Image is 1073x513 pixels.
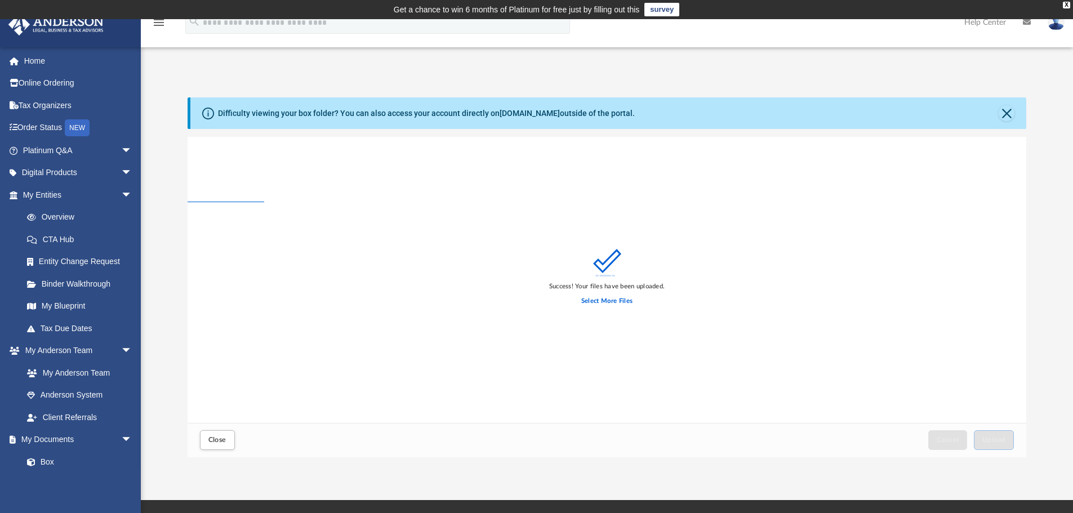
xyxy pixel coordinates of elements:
div: NEW [65,119,90,136]
button: Close [200,430,235,450]
a: My Blueprint [16,295,144,318]
a: Meeting Minutes [16,473,144,496]
a: Client Referrals [16,406,144,429]
a: Digital Productsarrow_drop_down [8,162,149,184]
div: Upload [188,137,1027,457]
a: Tax Due Dates [16,317,149,340]
span: arrow_drop_down [121,340,144,363]
img: Anderson Advisors Platinum Portal [5,14,107,35]
span: arrow_drop_down [121,139,144,162]
i: search [188,15,201,28]
div: Difficulty viewing your box folder? You can also access your account directly on outside of the p... [218,108,635,119]
a: menu [152,21,166,29]
a: Box [16,450,138,473]
a: survey [644,3,679,16]
span: Cancel [937,436,959,443]
a: Order StatusNEW [8,117,149,140]
img: User Pic [1048,14,1065,30]
span: arrow_drop_down [121,184,144,207]
a: Anderson System [16,384,144,407]
a: Overview [16,206,149,229]
span: Close [208,436,226,443]
a: Binder Walkthrough [16,273,149,295]
a: Online Ordering [8,72,149,95]
a: My Anderson Teamarrow_drop_down [8,340,144,362]
i: menu [152,16,166,29]
a: Home [8,50,149,72]
a: Platinum Q&Aarrow_drop_down [8,139,149,162]
button: Upload [974,430,1014,450]
a: [DOMAIN_NAME] [500,109,560,118]
button: Close [999,105,1014,121]
span: Upload [982,436,1006,443]
label: Select More Files [581,296,633,306]
div: Success! Your files have been uploaded. [549,282,665,292]
button: Cancel [928,430,968,450]
div: close [1063,2,1070,8]
div: Get a chance to win 6 months of Platinum for free just by filling out this [394,3,640,16]
span: arrow_drop_down [121,429,144,452]
a: My Anderson Team [16,362,138,384]
a: CTA Hub [16,228,149,251]
a: My Entitiesarrow_drop_down [8,184,149,206]
a: Tax Organizers [8,94,149,117]
span: arrow_drop_down [121,162,144,185]
a: Entity Change Request [16,251,149,273]
a: My Documentsarrow_drop_down [8,429,144,451]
